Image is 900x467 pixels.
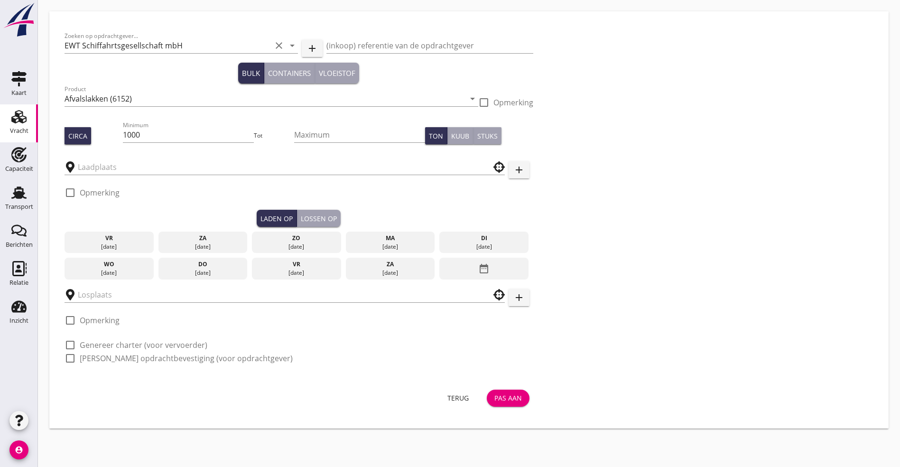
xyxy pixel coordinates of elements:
input: Laadplaats [78,159,478,175]
div: [DATE] [160,269,245,277]
div: za [348,260,432,269]
button: Vloeistof [315,63,359,84]
div: Vracht [10,128,28,134]
div: Containers [268,68,311,79]
div: ma [348,234,432,243]
div: Circa [68,131,87,141]
input: Maximum [294,127,425,142]
button: Pas aan [487,390,529,407]
label: Opmerking [80,188,120,197]
div: Lossen op [301,214,337,224]
button: Terug [437,390,479,407]
div: vr [254,260,339,269]
div: vr [67,234,151,243]
label: [PERSON_NAME] opdrachtbevestiging (voor opdrachtgever) [80,354,293,363]
div: za [160,234,245,243]
button: Kuub [447,127,473,144]
i: clear [273,40,285,51]
input: (inkoop) referentie van de opdrachtgever [326,38,533,53]
div: [DATE] [254,243,339,251]
button: Laden op [257,210,297,227]
i: account_circle [9,440,28,459]
div: Kuub [451,131,469,141]
button: Bulk [238,63,264,84]
button: Ton [425,127,447,144]
div: Stuks [477,131,498,141]
div: [DATE] [160,243,245,251]
div: Berichten [6,242,33,248]
i: arrow_drop_down [467,93,478,104]
div: [DATE] [348,243,432,251]
div: [DATE] [67,269,151,277]
div: Tot [254,131,294,140]
i: add [513,292,525,303]
div: Pas aan [494,393,522,403]
label: Genereer charter (voor vervoerder) [80,340,207,350]
label: Opmerking [80,316,120,325]
label: Opmerking [493,98,533,107]
i: add [306,43,318,54]
i: add [513,164,525,176]
div: Capaciteit [5,166,33,172]
div: Ton [429,131,443,141]
input: Zoeken op opdrachtgever... [65,38,271,53]
div: Laden op [260,214,293,224]
input: Minimum [123,127,253,142]
div: Relatie [9,280,28,286]
div: Bulk [242,68,260,79]
img: logo-small.a267ee39.svg [2,2,36,37]
i: arrow_drop_down [287,40,298,51]
div: [DATE] [442,243,526,251]
button: Circa [65,127,91,144]
button: Lossen op [297,210,341,227]
div: Terug [445,393,472,403]
div: Vloeistof [319,68,355,79]
div: zo [254,234,339,243]
button: Stuks [473,127,501,144]
div: Kaart [11,90,27,96]
input: Losplaats [78,287,478,302]
i: date_range [478,260,490,277]
div: [DATE] [254,269,339,277]
div: do [160,260,245,269]
div: Transport [5,204,33,210]
div: wo [67,260,151,269]
button: Containers [264,63,315,84]
div: Inzicht [9,318,28,324]
div: [DATE] [348,269,432,277]
div: di [442,234,526,243]
input: Product [65,91,465,106]
div: [DATE] [67,243,151,251]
